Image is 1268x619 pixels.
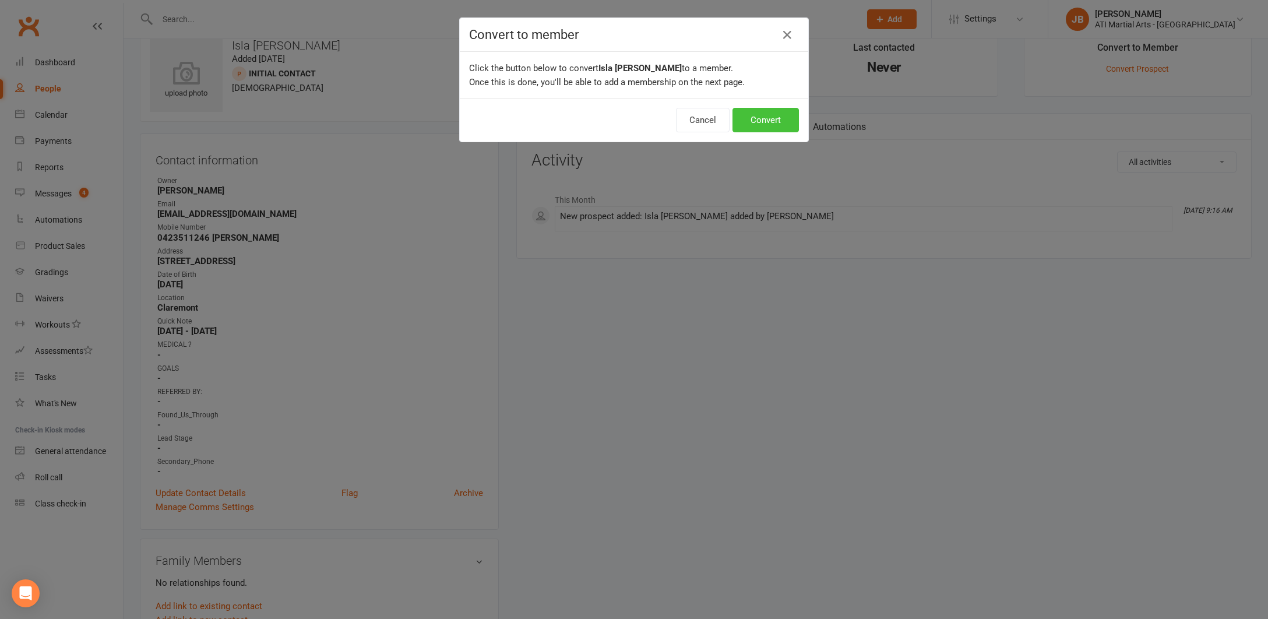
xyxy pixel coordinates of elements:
[676,108,730,132] button: Cancel
[778,26,797,44] button: Close
[732,108,799,132] button: Convert
[460,52,808,99] div: Click the button below to convert to a member. Once this is done, you'll be able to add a members...
[598,63,682,73] b: Isla [PERSON_NAME]
[469,27,799,42] h4: Convert to member
[12,579,40,607] div: Open Intercom Messenger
